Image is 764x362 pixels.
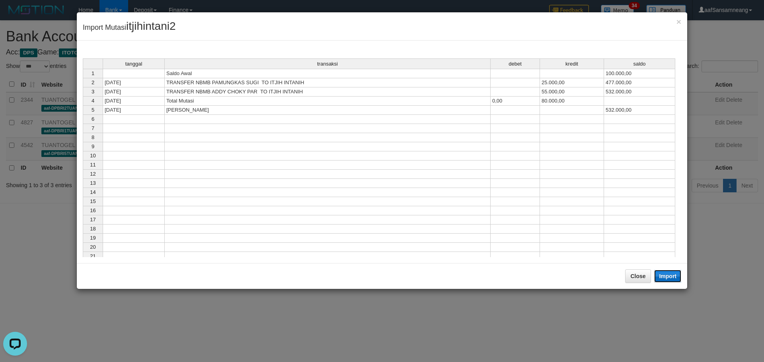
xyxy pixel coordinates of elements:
span: 19 [90,235,95,241]
td: 25.000,00 [540,78,604,87]
span: 13 [90,180,95,186]
span: 14 [90,189,95,195]
span: 16 [90,207,95,213]
span: itjihintani2 [126,20,176,32]
span: 5 [92,107,94,113]
span: 7 [92,125,94,131]
span: 1 [92,70,94,76]
td: 100.000,00 [604,69,675,78]
span: 21 [90,253,95,259]
span: tanggal [125,61,142,67]
td: 80.000,00 [540,97,604,106]
td: 0,00 [491,97,540,106]
span: 10 [90,153,95,159]
td: [DATE] [103,106,165,115]
td: 477.000,00 [604,78,675,87]
td: [DATE] [103,87,165,97]
span: kredit [565,61,578,67]
span: 12 [90,171,95,177]
span: 15 [90,198,95,204]
td: Saldo Awal [165,69,491,78]
button: Import [654,270,681,283]
td: Total Mutasi [165,97,491,106]
td: 532.000,00 [604,106,675,115]
button: Open LiveChat chat widget [3,3,27,27]
span: saldo [633,61,645,67]
span: transaksi [317,61,338,67]
span: Import Mutasi [83,23,176,31]
td: [PERSON_NAME] [165,106,491,115]
span: 18 [90,226,95,232]
button: Close [625,269,651,283]
span: 17 [90,217,95,223]
span: 6 [92,116,94,122]
span: × [676,17,681,26]
span: 9 [92,143,94,149]
span: 11 [90,162,95,168]
button: Close [676,17,681,26]
td: 55.000,00 [540,87,604,97]
span: 8 [92,134,94,140]
td: [DATE] [103,78,165,87]
span: debet [509,61,522,67]
td: 532.000,00 [604,87,675,97]
td: TRANSFER NBMB PAMUNGKAS SUGI TO ITJIH INTANIH [165,78,491,87]
span: 3 [92,89,94,95]
span: 2 [92,79,94,85]
td: [DATE] [103,97,165,106]
td: TRANSFER NBMB ADDY CHOKY PAR TO ITJIH INTANIH [165,87,491,97]
th: Select whole grid [83,58,103,69]
span: 20 [90,244,95,250]
span: 4 [92,98,94,104]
